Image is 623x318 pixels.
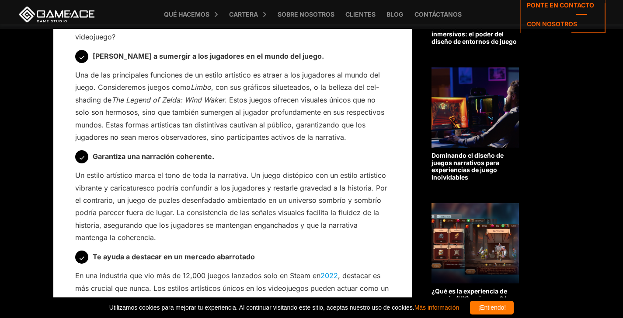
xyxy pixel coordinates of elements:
img: Relacionado [432,67,519,148]
font: ✓ [79,53,85,62]
font: Limbo [191,83,211,92]
a: ¿Qué es la experiencia de usuario (UX) en juegos? La guía completa para 2024 [432,203,519,310]
font: ✓ [79,254,85,262]
font: Dominando el diseño de juegos narrativos para experiencias de juego inolvidables [432,152,504,181]
img: Relacionado [432,203,519,283]
font: Garantiza una narración coherente. [93,152,214,161]
a: 2022 [320,271,338,280]
font: Te ayuda a destacar en un mercado abarrotado [93,252,255,261]
font: Utilizamos cookies para mejorar tu experiencia. Al continuar visitando este sitio, aceptas nuestr... [109,304,414,311]
font: ¿Qué es la experiencia de usuario (UX) en juegos? La guía completa para 2024 [432,287,512,310]
font: [PERSON_NAME] a sumergir a los jugadores en el mundo del juego. [93,52,324,60]
font: Una de las principales funciones de un estilo artístico es atraer a los jugadores al mundo del ju... [75,71,380,92]
a: Dominando el diseño de juegos narrativos para experiencias de juego inolvidables [432,67,519,181]
font: En una industria que vio más de 12,000 juegos lanzados solo en Steam en [75,271,320,280]
font: ¡Entiendo! [478,304,506,311]
font: The Legend of Zelda: Wind Waker [111,95,225,104]
font: , con sus gráficos silueteados, o la belleza del cel-shading de [75,83,379,104]
font: Un estilo artístico marca el tono de toda la narrativa. Un juego distópico con un estilo artístic... [75,171,387,242]
font: . Estos juegos ofrecen visuales únicos que no solo son hermosos, sino que también sumergen al jug... [75,95,384,141]
font: ✓ [79,153,85,162]
a: Más información [414,304,459,311]
font: Creando mundos inmersivos: el poder del diseño de entornos de juego [432,23,517,45]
